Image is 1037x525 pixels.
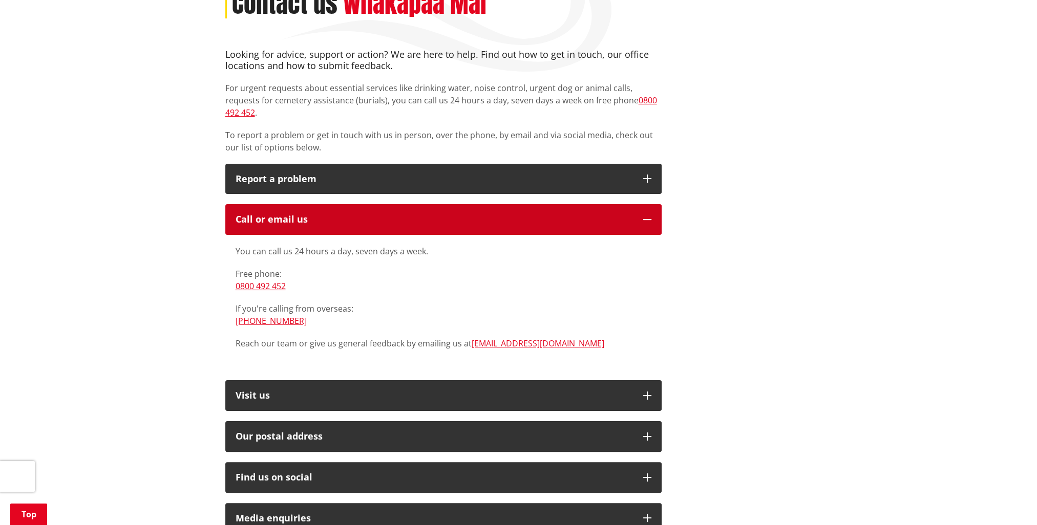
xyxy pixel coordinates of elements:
button: Call or email us [225,204,662,235]
a: [EMAIL_ADDRESS][DOMAIN_NAME] [472,338,604,349]
p: You can call us 24 hours a day, seven days a week. [236,245,651,257]
a: 0800 492 452 [225,95,657,118]
p: For urgent requests about essential services like drinking water, noise control, urgent dog or an... [225,82,662,119]
div: Media enquiries [236,513,633,523]
p: Report a problem [236,174,633,184]
iframe: Messenger Launcher [990,482,1027,519]
button: Our postal address [225,421,662,452]
div: Call or email us [236,214,633,225]
h2: Our postal address [236,431,633,442]
div: Find us on social [236,472,633,483]
button: Report a problem [225,164,662,194]
p: Visit us [236,390,633,401]
p: If you're calling from overseas: [236,302,651,327]
h4: Looking for advice, support or action? We are here to help. Find out how to get in touch, our off... [225,49,662,71]
p: Free phone: [236,268,651,292]
p: Reach our team or give us general feedback by emailing us at [236,337,651,349]
p: To report a problem or get in touch with us in person, over the phone, by email and via social me... [225,129,662,154]
a: 0800 492 452 [236,280,286,292]
button: Find us on social [225,462,662,493]
a: [PHONE_NUMBER] [236,315,307,326]
button: Visit us [225,380,662,411]
a: Top [10,504,47,525]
